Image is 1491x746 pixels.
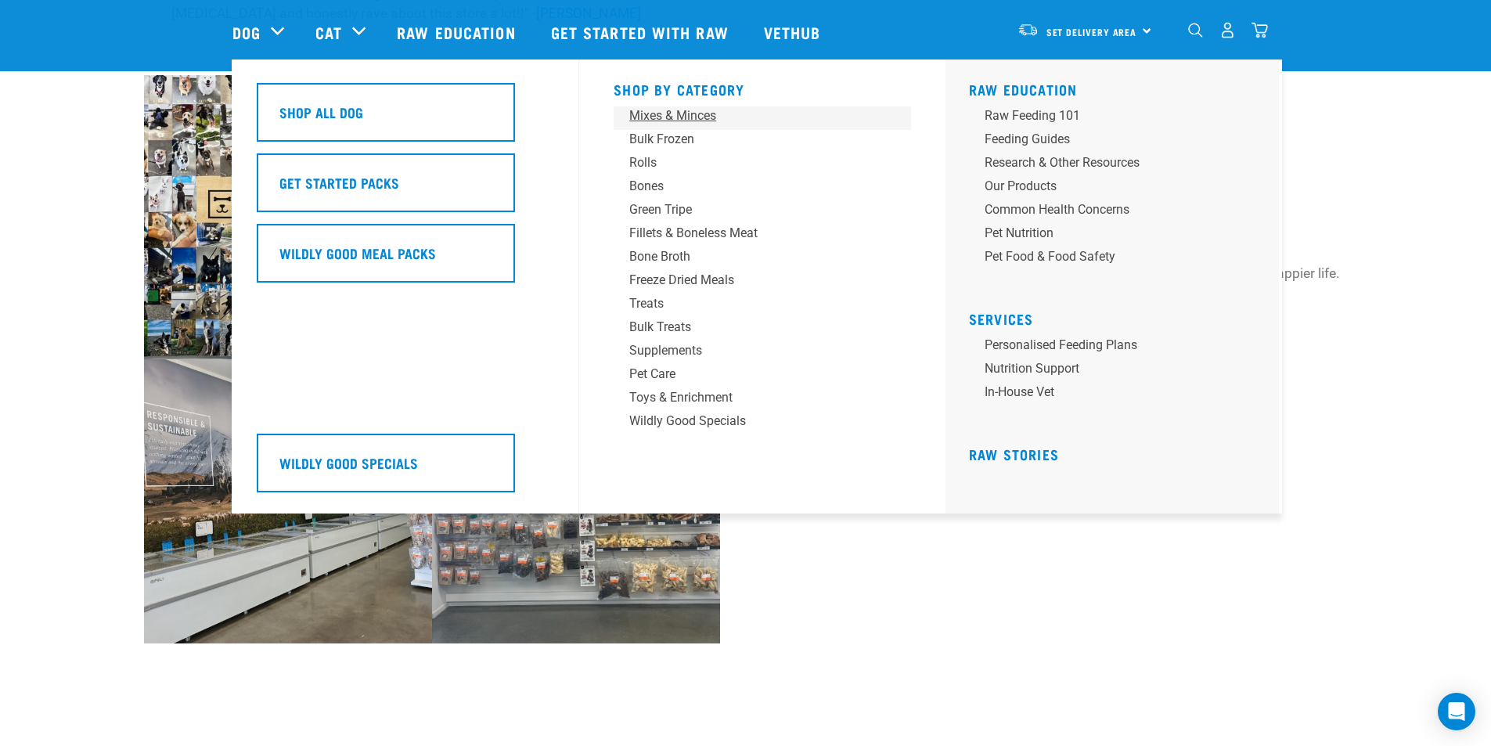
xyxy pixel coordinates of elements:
[614,412,911,435] a: Wildly Good Specials
[748,1,841,63] a: Vethub
[257,224,554,294] a: Wildly Good Meal Packs
[279,172,399,193] h5: Get Started Packs
[232,20,261,44] a: Dog
[315,20,342,44] a: Cat
[985,177,1229,196] div: Our Products
[629,271,873,290] div: Freeze Dried Meals
[614,388,911,412] a: Toys & Enrichment
[1188,23,1203,38] img: home-icon-1@2x.png
[144,75,720,643] img: Untitled design 17
[629,388,873,407] div: Toys & Enrichment
[257,83,554,153] a: Shop All Dog
[279,452,418,473] h5: Wildly Good Specials
[629,177,873,196] div: Bones
[629,341,873,360] div: Supplements
[985,247,1229,266] div: Pet Food & Food Safety
[614,153,911,177] a: Rolls
[629,106,873,125] div: Mixes & Minces
[614,294,911,318] a: Treats
[969,224,1266,247] a: Pet Nutrition
[985,153,1229,172] div: Research & Other Resources
[969,200,1266,224] a: Common Health Concerns
[279,243,436,263] h5: Wildly Good Meal Packs
[614,224,911,247] a: Fillets & Boneless Meat
[985,224,1229,243] div: Pet Nutrition
[629,200,873,219] div: Green Tripe
[629,224,873,243] div: Fillets & Boneless Meat
[969,106,1266,130] a: Raw Feeding 101
[969,383,1266,406] a: In-house vet
[1219,22,1236,38] img: user.png
[614,365,911,388] a: Pet Care
[629,365,873,384] div: Pet Care
[969,153,1266,177] a: Research & Other Resources
[629,412,873,431] div: Wildly Good Specials
[614,200,911,224] a: Green Tripe
[985,200,1229,219] div: Common Health Concerns
[969,130,1266,153] a: Feeding Guides
[257,434,554,504] a: Wildly Good Specials
[614,341,911,365] a: Supplements
[969,336,1266,359] a: Personalised Feeding Plans
[614,177,911,200] a: Bones
[969,359,1266,383] a: Nutrition Support
[985,106,1229,125] div: Raw Feeding 101
[535,1,748,63] a: Get started with Raw
[969,177,1266,200] a: Our Products
[614,271,911,294] a: Freeze Dried Meals
[629,247,873,266] div: Bone Broth
[1252,22,1268,38] img: home-icon@2x.png
[629,130,873,149] div: Bulk Frozen
[985,130,1229,149] div: Feeding Guides
[629,294,873,313] div: Treats
[257,153,554,224] a: Get Started Packs
[629,153,873,172] div: Rolls
[969,85,1078,93] a: Raw Education
[614,130,911,153] a: Bulk Frozen
[969,311,1266,323] h5: Services
[629,318,873,337] div: Bulk Treats
[614,81,911,94] h5: Shop By Category
[381,1,535,63] a: Raw Education
[969,450,1059,458] a: Raw Stories
[614,106,911,130] a: Mixes & Minces
[1438,693,1475,730] div: Open Intercom Messenger
[1017,23,1039,37] img: van-moving.png
[969,247,1266,271] a: Pet Food & Food Safety
[614,318,911,341] a: Bulk Treats
[1046,29,1137,34] span: Set Delivery Area
[279,102,363,122] h5: Shop All Dog
[614,247,911,271] a: Bone Broth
